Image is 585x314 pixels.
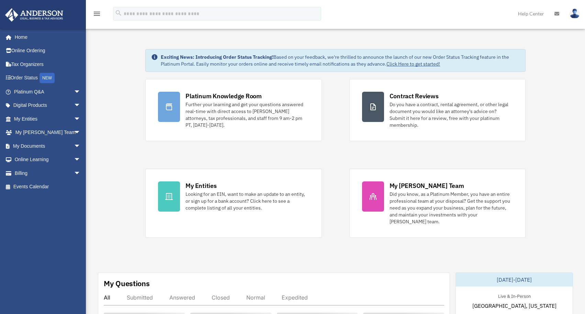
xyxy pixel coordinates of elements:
[390,101,513,128] div: Do you have a contract, rental agreement, or other legal document you would like an attorney's ad...
[145,79,322,141] a: Platinum Knowledge Room Further your learning and get your questions answered real-time with dire...
[185,92,262,100] div: Platinum Knowledge Room
[104,294,110,301] div: All
[74,139,88,153] span: arrow_drop_down
[390,92,439,100] div: Contract Reviews
[5,85,91,99] a: Platinum Q&Aarrow_drop_down
[185,101,309,128] div: Further your learning and get your questions answered real-time with direct access to [PERSON_NAM...
[5,99,91,112] a: Digital Productsarrow_drop_down
[5,180,91,194] a: Events Calendar
[493,292,536,299] div: Live & In-Person
[570,9,580,19] img: User Pic
[212,294,230,301] div: Closed
[74,112,88,126] span: arrow_drop_down
[145,169,322,238] a: My Entities Looking for an EIN, want to make an update to an entity, or sign up for a bank accoun...
[40,73,55,83] div: NEW
[74,85,88,99] span: arrow_drop_down
[246,294,265,301] div: Normal
[5,126,91,139] a: My [PERSON_NAME] Teamarrow_drop_down
[349,169,526,238] a: My [PERSON_NAME] Team Did you know, as a Platinum Member, you have an entire professional team at...
[185,191,309,211] div: Looking for an EIN, want to make an update to an entity, or sign up for a bank account? Click her...
[74,99,88,113] span: arrow_drop_down
[5,112,91,126] a: My Entitiesarrow_drop_down
[93,10,101,18] i: menu
[5,71,91,85] a: Order StatusNEW
[5,57,91,71] a: Tax Organizers
[74,166,88,180] span: arrow_drop_down
[5,30,88,44] a: Home
[104,278,150,289] div: My Questions
[5,153,91,167] a: Online Learningarrow_drop_down
[390,191,513,225] div: Did you know, as a Platinum Member, you have an entire professional team at your disposal? Get th...
[93,12,101,18] a: menu
[74,153,88,167] span: arrow_drop_down
[185,181,216,190] div: My Entities
[472,302,556,310] span: [GEOGRAPHIC_DATA], [US_STATE]
[74,126,88,140] span: arrow_drop_down
[161,54,273,60] strong: Exciting News: Introducing Order Status Tracking!
[3,8,65,22] img: Anderson Advisors Platinum Portal
[169,294,195,301] div: Answered
[161,54,519,67] div: Based on your feedback, we're thrilled to announce the launch of our new Order Status Tracking fe...
[349,79,526,141] a: Contract Reviews Do you have a contract, rental agreement, or other legal document you would like...
[127,294,153,301] div: Submitted
[456,273,573,287] div: [DATE]-[DATE]
[5,139,91,153] a: My Documentsarrow_drop_down
[5,166,91,180] a: Billingarrow_drop_down
[282,294,308,301] div: Expedited
[390,181,464,190] div: My [PERSON_NAME] Team
[386,61,440,67] a: Click Here to get started!
[115,9,122,17] i: search
[5,44,91,58] a: Online Ordering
